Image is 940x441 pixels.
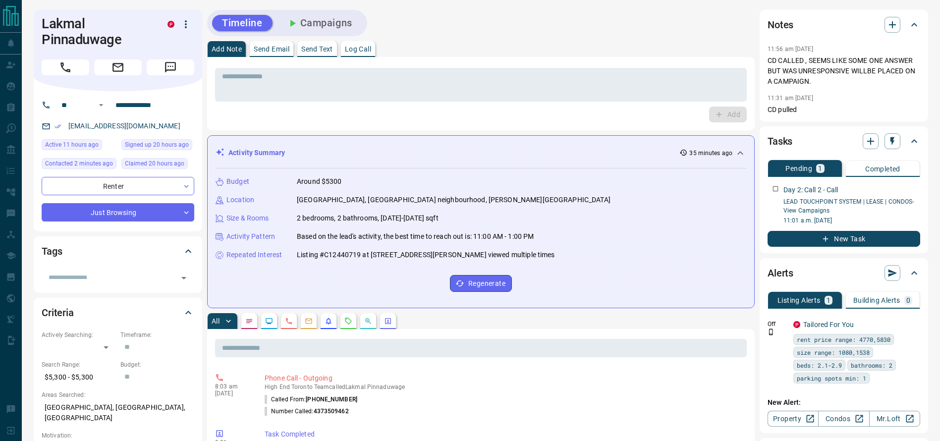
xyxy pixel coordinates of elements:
[265,407,349,416] p: Number Called:
[906,297,910,304] p: 0
[297,231,534,242] p: Based on the lead's activity, the best time to reach out is: 11:00 AM - 1:00 PM
[797,347,870,357] span: size range: 1080,1538
[95,99,107,111] button: Open
[42,431,194,440] p: Motivation:
[768,411,819,427] a: Property
[120,360,194,369] p: Budget:
[305,317,313,325] svg: Emails
[42,301,194,325] div: Criteria
[254,46,289,53] p: Send Email
[285,317,293,325] svg: Calls
[42,158,116,172] div: Tue Oct 14 2025
[42,239,194,263] div: Tags
[364,317,372,325] svg: Opportunities
[226,250,282,260] p: Repeated Interest
[827,297,830,304] p: 1
[797,334,890,344] span: rent price range: 4770,5830
[226,231,275,242] p: Activity Pattern
[768,320,787,329] p: Off
[785,165,812,172] p: Pending
[768,46,813,53] p: 11:56 am [DATE]
[768,397,920,408] p: New Alert:
[177,271,191,285] button: Open
[265,317,273,325] svg: Lead Browsing Activity
[228,148,285,158] p: Activity Summary
[783,216,920,225] p: 11:01 a.m. [DATE]
[384,317,392,325] svg: Agent Actions
[768,55,920,87] p: CD CALLED , SEEMS LIKE SOME ONE ANSWER BUT WAS UNRESPONSIVE WILLBE PLACED ON A CAMPAIGN.
[851,360,892,370] span: bathrooms: 2
[768,13,920,37] div: Notes
[768,133,792,149] h2: Tasks
[167,21,174,28] div: property.ca
[853,297,900,304] p: Building Alerts
[793,321,800,328] div: property.ca
[212,15,273,31] button: Timeline
[768,105,920,115] p: CD pulled
[306,396,357,403] span: [PHONE_NUMBER]
[297,250,555,260] p: Listing #C12440719 at [STREET_ADDRESS][PERSON_NAME] viewed multiple times
[783,198,914,214] a: LEAD TOUCHPOINT SYSTEM | LEASE | CONDOS- View Campaigns
[265,429,743,440] p: Task Completed
[297,213,439,223] p: 2 bedrooms, 2 bathrooms, [DATE]-[DATE] sqft
[768,17,793,33] h2: Notes
[265,373,743,384] p: Phone Call - Outgoing
[777,297,821,304] p: Listing Alerts
[94,59,142,75] span: Email
[265,384,743,390] p: High End Toronto Team called Lakmal Pinnaduwage
[345,46,371,53] p: Log Call
[314,408,349,415] span: 4373509462
[768,231,920,247] button: New Task
[783,185,838,195] p: Day 2: Call 2 - Call
[768,95,813,102] p: 11:31 am [DATE]
[216,144,746,162] div: Activity Summary35 minutes ago
[42,16,153,48] h1: Lakmal Pinnaduwage
[42,139,116,153] div: Mon Oct 13 2025
[818,165,822,172] p: 1
[245,317,253,325] svg: Notes
[42,59,89,75] span: Call
[450,275,512,292] button: Regenerate
[121,139,194,153] div: Mon Oct 13 2025
[42,390,194,399] p: Areas Searched:
[215,390,250,397] p: [DATE]
[768,265,793,281] h2: Alerts
[226,195,254,205] p: Location
[125,159,184,168] span: Claimed 20 hours ago
[818,411,869,427] a: Condos
[297,176,342,187] p: Around $5300
[768,329,774,335] svg: Push Notification Only
[797,360,842,370] span: beds: 2.1-2.9
[301,46,333,53] p: Send Text
[121,158,194,172] div: Mon Oct 13 2025
[226,176,249,187] p: Budget
[42,369,115,386] p: $5,300 - $5,300
[768,261,920,285] div: Alerts
[265,395,357,404] p: Called From:
[344,317,352,325] svg: Requests
[869,411,920,427] a: Mr.Loft
[42,177,194,195] div: Renter
[42,243,62,259] h2: Tags
[325,317,332,325] svg: Listing Alerts
[865,165,900,172] p: Completed
[42,203,194,221] div: Just Browsing
[212,318,220,325] p: All
[147,59,194,75] span: Message
[215,383,250,390] p: 8:03 am
[42,399,194,426] p: [GEOGRAPHIC_DATA], [GEOGRAPHIC_DATA], [GEOGRAPHIC_DATA]
[212,46,242,53] p: Add Note
[125,140,189,150] span: Signed up 20 hours ago
[68,122,180,130] a: [EMAIL_ADDRESS][DOMAIN_NAME]
[768,129,920,153] div: Tasks
[42,331,115,339] p: Actively Searching:
[42,360,115,369] p: Search Range:
[297,195,610,205] p: [GEOGRAPHIC_DATA], [GEOGRAPHIC_DATA] neighbourhood, [PERSON_NAME][GEOGRAPHIC_DATA]
[276,15,362,31] button: Campaigns
[797,373,866,383] span: parking spots min: 1
[55,123,61,130] svg: Email Verified
[45,159,113,168] span: Contacted 2 minutes ago
[120,331,194,339] p: Timeframe:
[803,321,854,329] a: Tailored For You
[689,149,732,158] p: 35 minutes ago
